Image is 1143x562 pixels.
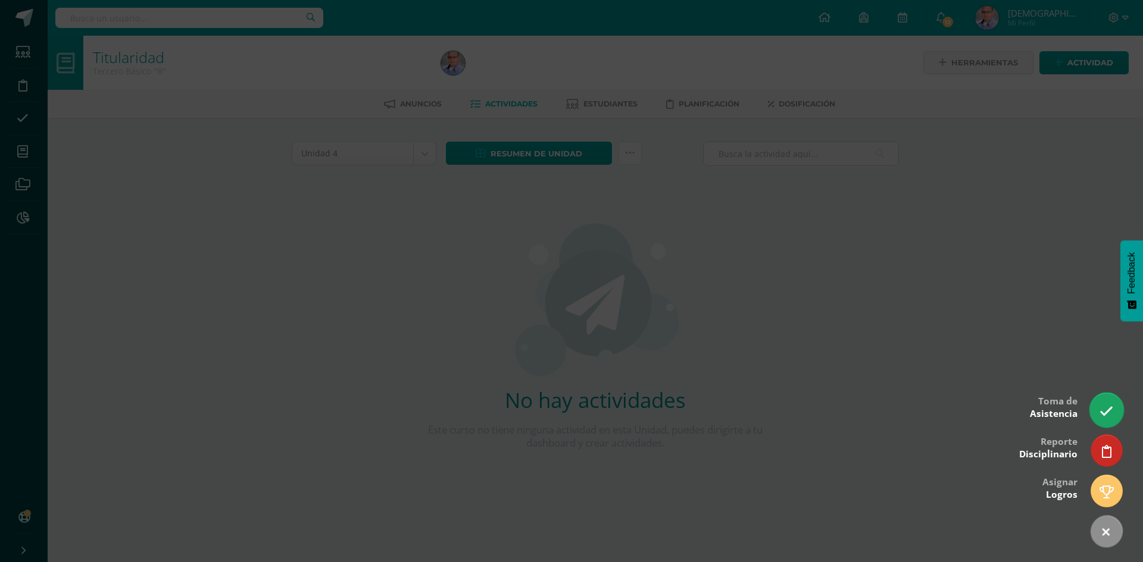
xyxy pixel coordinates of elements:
[1120,240,1143,321] button: Feedback - Mostrar encuesta
[1030,387,1078,426] div: Toma de
[1046,488,1078,501] span: Logros
[1019,448,1078,460] span: Disciplinario
[1019,428,1078,466] div: Reporte
[1030,407,1078,420] span: Asistencia
[1042,468,1078,507] div: Asignar
[1126,252,1137,294] span: Feedback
